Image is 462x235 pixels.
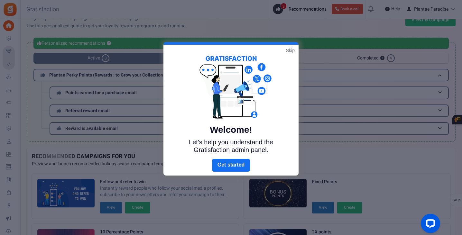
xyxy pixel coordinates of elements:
[212,159,250,172] a: Next
[178,138,284,154] p: Let's help you understand the Gratisfaction admin panel.
[178,125,284,135] h5: Welcome!
[286,47,295,54] a: Skip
